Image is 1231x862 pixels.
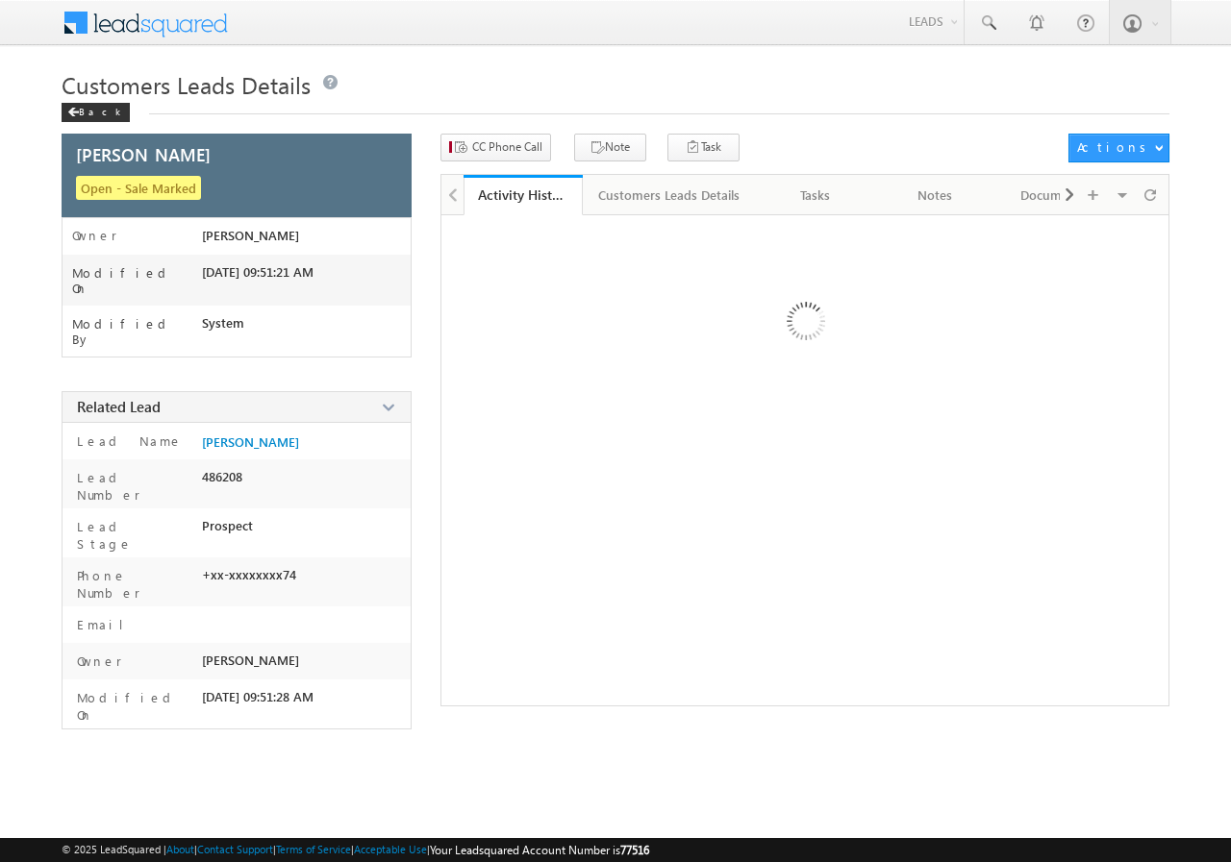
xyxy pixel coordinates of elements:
label: Phone Number [72,567,193,602]
a: Notes [876,175,995,215]
a: Documents [995,175,1115,215]
button: Task [667,134,740,161]
label: Email [72,616,138,633]
span: © 2025 LeadSquared | | | | | [62,841,649,859]
span: Prospect [202,518,253,533]
div: Back [62,103,130,122]
li: Activity History [464,175,583,213]
label: Modified On [72,265,202,296]
span: [DATE] 09:51:21 AM [202,264,314,280]
label: Modified On [72,689,193,724]
a: Customers Leads Details [583,175,757,215]
button: CC Phone Call [440,134,551,161]
a: Acceptable Use [354,843,427,855]
span: +xx-xxxxxxxx74 [202,567,296,582]
a: Terms of Service [276,843,351,855]
div: Customers Leads Details [598,184,740,207]
span: Customers Leads Details [62,69,311,100]
div: Documents [1011,184,1097,207]
a: Activity History [464,175,583,215]
div: Notes [892,184,978,207]
span: [PERSON_NAME] [202,228,299,243]
span: System [202,315,244,331]
a: Contact Support [197,843,273,855]
span: Your Leadsquared Account Number is [430,843,649,857]
span: 77516 [620,843,649,857]
span: [PERSON_NAME] [202,653,299,668]
a: [PERSON_NAME] [202,434,299,450]
label: Modified By [72,316,202,347]
label: Lead Name [72,432,183,450]
div: Activity History [478,185,568,204]
div: Actions [1077,138,1153,156]
img: Loading ... [705,225,904,424]
label: Owner [72,228,117,243]
label: Lead Stage [72,518,193,553]
button: Note [574,134,646,161]
span: Related Lead [77,397,161,416]
span: [DATE] 09:51:28 AM [202,689,314,704]
a: About [166,843,194,855]
span: Open - Sale Marked [76,176,201,200]
a: Tasks [757,175,876,215]
span: 486208 [202,469,242,484]
label: Lead Number [72,469,193,504]
label: Owner [72,653,122,670]
span: CC Phone Call [472,138,542,156]
span: [PERSON_NAME] [76,146,211,163]
button: Actions [1068,134,1169,162]
div: Tasks [772,184,859,207]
